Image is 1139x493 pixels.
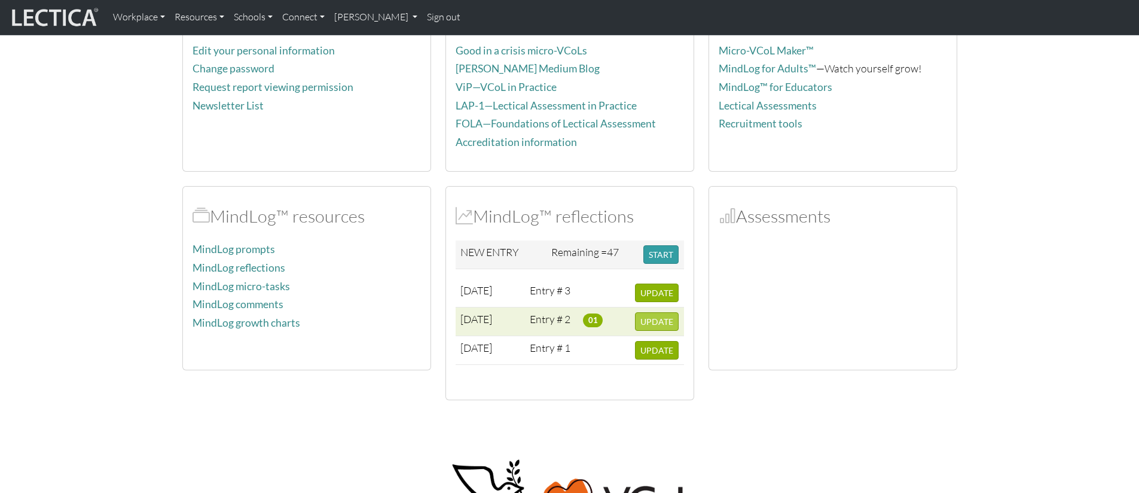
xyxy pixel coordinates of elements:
[193,44,335,57] a: Edit your personal information
[583,314,603,327] span: 01
[456,241,547,269] td: NEW ENTRY
[640,288,673,298] span: UPDATE
[719,99,817,112] a: Lectical Assessments
[456,44,587,57] a: Good in a crisis micro-VCoLs
[719,205,736,227] span: Assessments
[229,5,277,30] a: Schools
[640,345,673,355] span: UPDATE
[193,280,290,293] a: MindLog micro-tasks
[193,62,274,75] a: Change password
[193,99,264,112] a: Newsletter List
[193,206,421,227] h2: MindLog™ resources
[525,279,578,308] td: Entry # 3
[193,261,285,274] a: MindLog reflections
[546,241,639,269] td: Remaining =
[456,205,473,227] span: MindLog
[422,5,465,30] a: Sign out
[456,81,557,93] a: ViP—VCoL in Practice
[643,245,679,264] button: START
[635,341,679,360] button: UPDATE
[9,6,99,29] img: lecticalive
[719,81,832,93] a: MindLog™ for Educators
[460,341,492,354] span: [DATE]
[635,284,679,302] button: UPDATE
[719,44,814,57] a: Micro-VCoL Maker™
[719,62,816,75] a: MindLog for Adults™
[170,5,229,30] a: Resources
[193,81,353,93] a: Request report viewing permission
[193,298,283,311] a: MindLog comments
[719,60,947,77] p: —Watch yourself grow!
[640,317,673,327] span: UPDATE
[719,117,802,130] a: Recruitment tools
[329,5,422,30] a: [PERSON_NAME]
[193,317,300,329] a: MindLog growth charts
[525,336,578,365] td: Entry # 1
[460,312,492,325] span: [DATE]
[456,117,656,130] a: FOLA—Foundations of Lectical Assessment
[193,243,275,255] a: MindLog prompts
[525,308,578,336] td: Entry # 2
[607,245,619,258] span: 47
[456,136,577,148] a: Accreditation information
[719,206,947,227] h2: Assessments
[108,5,170,30] a: Workplace
[635,312,679,331] button: UPDATE
[456,62,600,75] a: [PERSON_NAME] Medium Blog
[193,205,210,227] span: MindLog™ resources
[456,99,637,112] a: LAP-1—Lectical Assessment in Practice
[456,206,684,227] h2: MindLog™ reflections
[277,5,329,30] a: Connect
[460,284,492,297] span: [DATE]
